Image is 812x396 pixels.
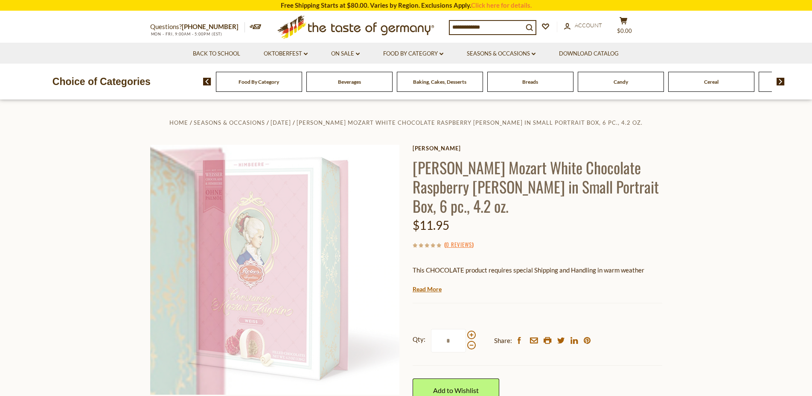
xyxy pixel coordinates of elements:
a: Oktoberfest [264,49,308,59]
a: Download Catalog [559,49,619,59]
img: Reber Constanze Mozart White Chocolate Raspberry Kugel in Small Portrait Box, 6 pc., 4.2 oz. [150,145,400,395]
a: [DATE] [271,119,291,126]
a: Seasons & Occasions [194,119,265,126]
a: Breads [522,79,538,85]
img: next arrow [777,78,785,85]
a: Candy [614,79,628,85]
input: Qty: [431,329,466,352]
a: Cereal [704,79,719,85]
span: Share: [494,335,512,346]
li: We will ship this product in heat-protective packaging and ice during warm weather months or to w... [421,282,662,293]
a: 0 Reviews [446,240,472,249]
span: $11.95 [413,218,449,232]
h1: [PERSON_NAME] Mozart White Chocolate Raspberry [PERSON_NAME] in Small Portrait Box, 6 pc., 4.2 oz. [413,158,662,215]
a: Food By Category [383,49,443,59]
a: [PERSON_NAME] [413,145,662,152]
a: Click here for details. [471,1,532,9]
img: previous arrow [203,78,211,85]
span: ( ) [444,240,474,249]
a: Back to School [193,49,240,59]
button: $0.00 [611,17,637,38]
span: Account [575,22,602,29]
a: Beverages [338,79,361,85]
span: $0.00 [617,27,632,34]
a: Read More [413,285,442,293]
a: Baking, Cakes, Desserts [413,79,466,85]
a: Home [169,119,188,126]
a: [PERSON_NAME] Mozart White Chocolate Raspberry [PERSON_NAME] in Small Portrait Box, 6 pc., 4.2 oz. [297,119,643,126]
a: Food By Category [239,79,279,85]
p: This CHOCOLATE product requires special Shipping and Handling in warm weather [413,265,662,276]
a: Seasons & Occasions [467,49,536,59]
a: On Sale [331,49,360,59]
p: Questions? [150,21,245,32]
strong: Qty: [413,334,425,345]
a: [PHONE_NUMBER] [182,23,239,30]
a: Account [564,21,602,30]
span: MON - FRI, 9:00AM - 5:00PM (EST) [150,32,223,36]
